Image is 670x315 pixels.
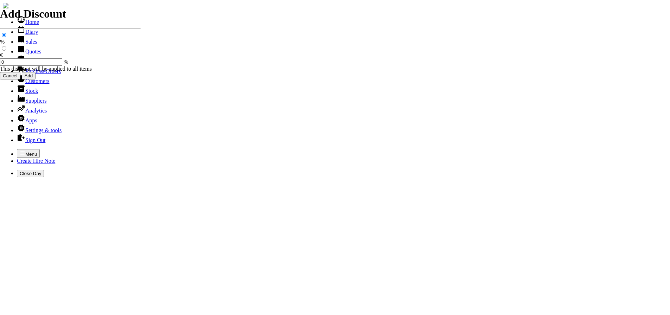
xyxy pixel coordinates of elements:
a: Suppliers [17,98,46,104]
li: Sales [17,35,667,45]
li: Suppliers [17,94,667,104]
button: Close Day [17,170,44,177]
input: % [2,33,6,37]
li: Hire Notes [17,55,667,65]
a: Customers [17,78,49,84]
a: Apps [17,117,37,123]
input: € [2,46,6,51]
a: Stock [17,88,38,94]
button: Menu [17,149,40,158]
a: Create Hire Note [17,158,55,164]
a: Analytics [17,108,47,114]
a: Settings & tools [17,127,62,133]
li: Stock [17,84,667,94]
input: Add [22,72,36,79]
span: % [64,59,68,65]
a: Sign Out [17,137,45,143]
